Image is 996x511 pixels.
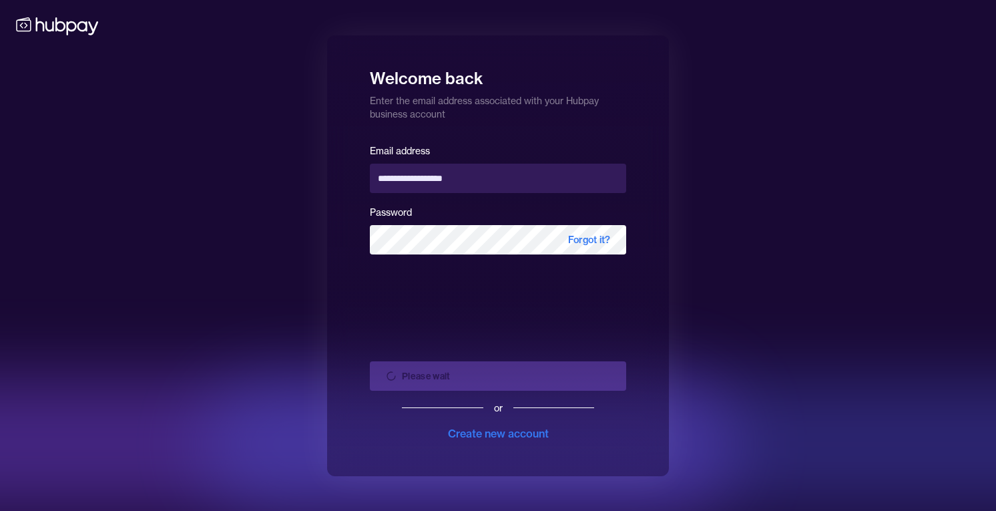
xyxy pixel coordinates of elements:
[552,225,626,254] span: Forgot it?
[370,89,626,121] p: Enter the email address associated with your Hubpay business account
[448,425,549,442] div: Create new account
[370,59,626,89] h1: Welcome back
[370,206,412,218] label: Password
[494,401,503,415] div: or
[370,145,430,157] label: Email address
